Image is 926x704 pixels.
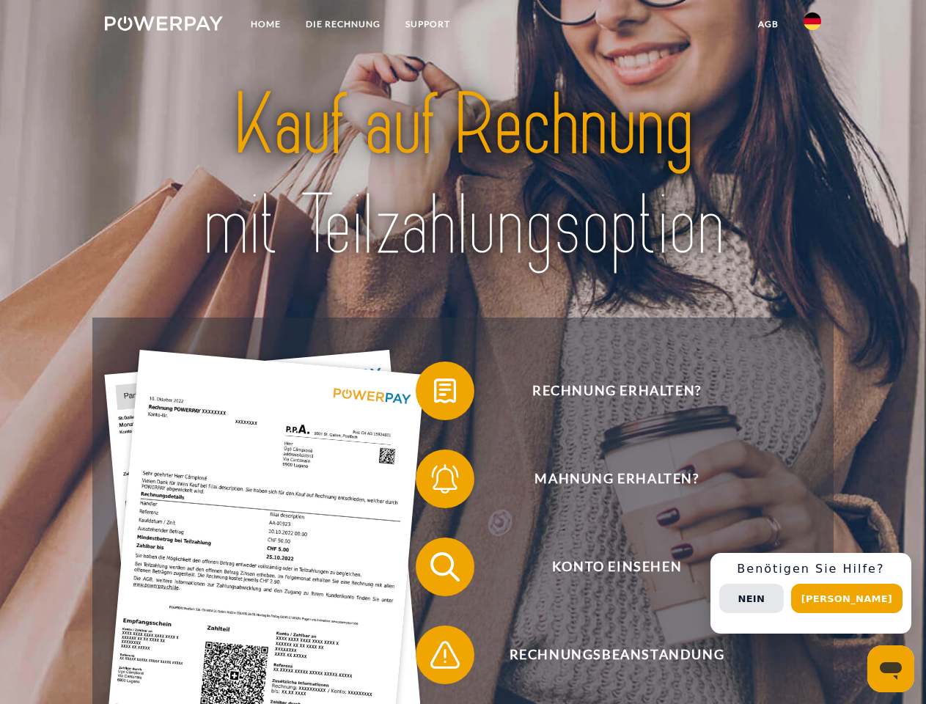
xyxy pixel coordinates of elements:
a: SUPPORT [393,11,463,37]
button: Rechnungsbeanstandung [416,626,797,684]
img: title-powerpay_de.svg [140,70,786,281]
span: Rechnungsbeanstandung [437,626,796,684]
img: qb_search.svg [427,549,463,585]
iframe: Schaltfläche zum Öffnen des Messaging-Fensters [867,645,914,692]
span: Konto einsehen [437,538,796,596]
h3: Benötigen Sie Hilfe? [719,562,903,576]
span: Mahnung erhalten? [437,450,796,508]
button: Nein [719,584,784,613]
a: agb [746,11,791,37]
button: Konto einsehen [416,538,797,596]
a: DIE RECHNUNG [293,11,393,37]
span: Rechnung erhalten? [437,362,796,420]
img: logo-powerpay-white.svg [105,16,223,31]
div: Schnellhilfe [710,553,911,634]
img: qb_warning.svg [427,637,463,673]
a: Home [238,11,293,37]
button: Mahnung erhalten? [416,450,797,508]
img: qb_bell.svg [427,461,463,497]
button: [PERSON_NAME] [791,584,903,613]
button: Rechnung erhalten? [416,362,797,420]
img: de [804,12,821,30]
img: qb_bill.svg [427,373,463,409]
